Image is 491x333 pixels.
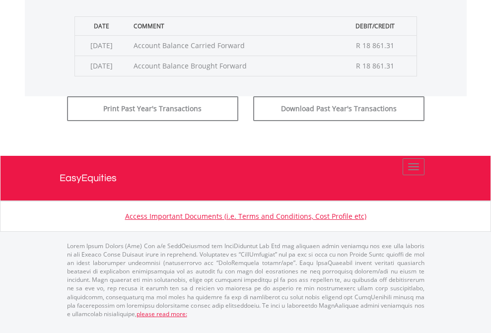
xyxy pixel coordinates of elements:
td: Account Balance Carried Forward [129,35,334,56]
th: Debit/Credit [334,16,417,35]
button: Download Past Year's Transactions [253,96,424,121]
a: Access Important Documents (i.e. Terms and Conditions, Cost Profile etc) [125,211,366,221]
button: Print Past Year's Transactions [67,96,238,121]
a: EasyEquities [60,156,432,200]
p: Lorem Ipsum Dolors (Ame) Con a/e SeddOeiusmod tem InciDiduntut Lab Etd mag aliquaen admin veniamq... [67,242,424,318]
a: please read more: [137,310,187,318]
span: R 18 861.31 [356,61,394,70]
td: [DATE] [74,35,129,56]
th: Comment [129,16,334,35]
td: Account Balance Brought Forward [129,56,334,76]
td: [DATE] [74,56,129,76]
th: Date [74,16,129,35]
span: R 18 861.31 [356,41,394,50]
